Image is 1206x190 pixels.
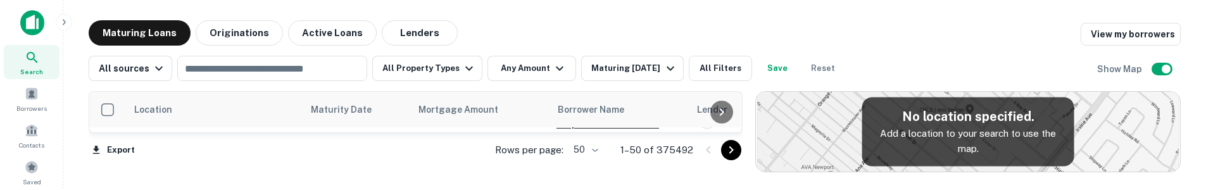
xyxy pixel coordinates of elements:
button: Any Amount [487,56,576,81]
span: Maturity Date [311,102,388,117]
img: map-placeholder.webp [756,92,1180,172]
p: Rows per page: [495,142,563,158]
button: Export [89,141,138,160]
button: Maturing [DATE] [581,56,683,81]
span: Contacts [19,140,44,150]
button: Reset [803,56,843,81]
span: Borrower Name [558,102,624,117]
span: Location [134,102,172,117]
button: Active Loans [288,20,377,46]
a: Search [4,45,60,79]
a: View my borrowers [1081,23,1181,46]
a: Saved [4,155,60,189]
th: Mortgage Amount [411,92,550,127]
button: Originations [196,20,283,46]
div: All sources [99,61,166,76]
iframe: Chat Widget [1143,89,1206,149]
p: 1–50 of 375492 [620,142,693,158]
div: 50 [568,141,600,159]
h6: Show Map [1097,62,1144,76]
button: Lenders [382,20,458,46]
a: Borrowers [4,82,60,116]
img: capitalize-icon.png [20,10,44,35]
th: Lender [689,92,892,127]
span: Saved [23,177,41,187]
button: Go to next page [721,140,741,160]
span: Borrowers [16,103,47,113]
th: Location [126,92,303,127]
th: Maturity Date [303,92,411,127]
span: Mortgage Amount [418,102,515,117]
button: All Filters [689,56,752,81]
div: Maturing [DATE] [591,61,677,76]
span: Lender [697,102,727,117]
th: Borrower Name [550,92,689,127]
p: Add a location to your search to use the map. [872,126,1064,156]
a: Contacts [4,118,60,153]
button: All sources [89,56,172,81]
span: Search [20,66,43,77]
h5: No location specified. [872,107,1064,126]
button: Maturing Loans [89,20,191,46]
button: Save your search to get updates of matches that match your search criteria. [757,56,798,81]
button: All Property Types [372,56,482,81]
